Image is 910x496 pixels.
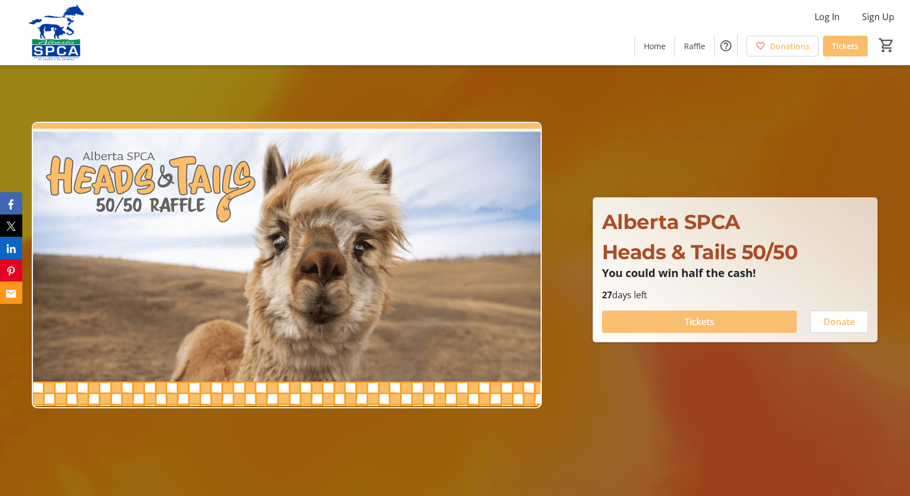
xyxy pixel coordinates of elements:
button: Tickets [602,311,797,333]
span: Sign Up [862,10,894,23]
button: Log In [806,8,849,26]
p: days left [602,288,869,302]
span: Log In [815,10,840,23]
a: Donations [747,36,818,56]
a: Raffle [675,36,714,56]
span: Home [644,40,666,52]
button: Sign Up [853,8,903,26]
span: Heads & Tails 50/50 [602,240,798,264]
a: Tickets [823,36,868,56]
span: Raffle [684,40,705,52]
span: Tickets [832,40,859,52]
span: Tickets [685,315,714,328]
button: Donate [810,311,868,333]
a: Home [635,36,675,56]
button: Cart [877,35,897,55]
img: Campaign CTA Media Photo [32,122,541,409]
p: You could win half the cash! [602,267,869,279]
span: 27 [602,289,612,301]
button: Help [715,35,737,57]
span: Donate [824,315,855,328]
img: Alberta SPCA's Logo [7,4,106,60]
span: Donations [770,40,810,52]
span: Alberta SPCA [602,209,740,234]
